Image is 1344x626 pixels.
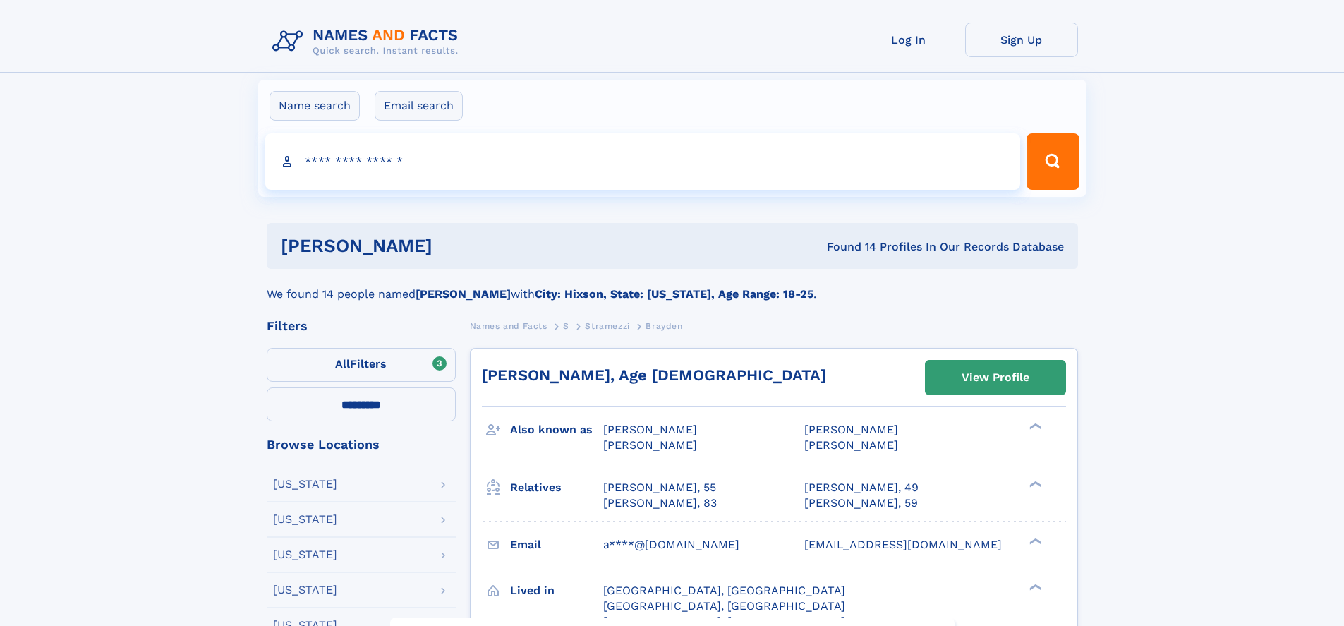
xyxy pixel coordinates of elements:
[281,237,630,255] h1: [PERSON_NAME]
[335,357,350,371] span: All
[267,438,456,451] div: Browse Locations
[375,91,463,121] label: Email search
[804,480,919,495] a: [PERSON_NAME], 49
[535,287,813,301] b: City: Hixson, State: [US_STATE], Age Range: 18-25
[804,495,918,511] a: [PERSON_NAME], 59
[510,476,603,500] h3: Relatives
[563,321,569,331] span: S
[1027,133,1079,190] button: Search Button
[646,321,682,331] span: Brayden
[603,480,716,495] a: [PERSON_NAME], 55
[273,549,337,560] div: [US_STATE]
[1026,422,1043,431] div: ❯
[962,361,1029,394] div: View Profile
[603,423,697,436] span: [PERSON_NAME]
[804,538,1002,551] span: [EMAIL_ADDRESS][DOMAIN_NAME]
[563,317,569,335] a: S
[267,23,470,61] img: Logo Names and Facts
[603,438,697,452] span: [PERSON_NAME]
[267,320,456,332] div: Filters
[585,321,629,331] span: Stramezzi
[482,366,826,384] a: [PERSON_NAME], Age [DEMOGRAPHIC_DATA]
[510,533,603,557] h3: Email
[852,23,965,57] a: Log In
[265,133,1021,190] input: search input
[510,579,603,603] h3: Lived in
[1026,582,1043,591] div: ❯
[603,599,845,613] span: [GEOGRAPHIC_DATA], [GEOGRAPHIC_DATA]
[585,317,629,335] a: Stramezzi
[267,348,456,382] label: Filters
[1026,479,1043,488] div: ❯
[470,317,547,335] a: Names and Facts
[965,23,1078,57] a: Sign Up
[1026,536,1043,546] div: ❯
[603,495,717,511] a: [PERSON_NAME], 83
[804,438,898,452] span: [PERSON_NAME]
[510,418,603,442] h3: Also known as
[270,91,360,121] label: Name search
[267,269,1078,303] div: We found 14 people named with .
[926,361,1065,395] a: View Profile
[273,478,337,490] div: [US_STATE]
[804,423,898,436] span: [PERSON_NAME]
[629,239,1064,255] div: Found 14 Profiles In Our Records Database
[273,514,337,525] div: [US_STATE]
[273,584,337,596] div: [US_STATE]
[416,287,511,301] b: [PERSON_NAME]
[603,584,845,597] span: [GEOGRAPHIC_DATA], [GEOGRAPHIC_DATA]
